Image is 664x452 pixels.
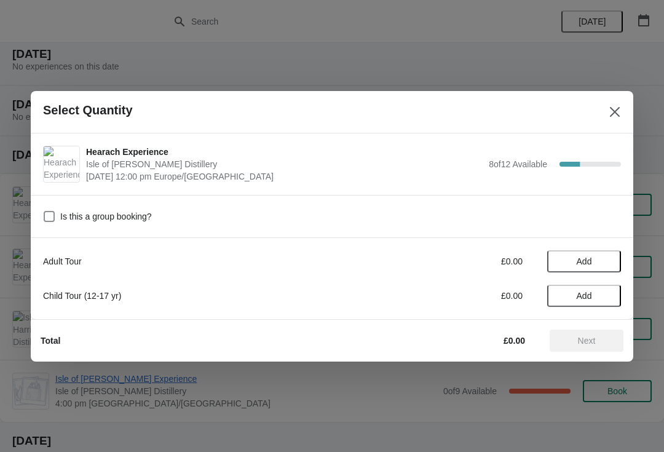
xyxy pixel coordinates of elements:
[86,170,483,183] span: [DATE] 12:00 pm Europe/[GEOGRAPHIC_DATA]
[60,210,152,223] span: Is this a group booking?
[44,146,79,182] img: Hearach Experience | Isle of Harris Distillery | September 1 | 12:00 pm Europe/London
[86,146,483,158] span: Hearach Experience
[489,159,547,169] span: 8 of 12 Available
[43,290,384,302] div: Child Tour (12-17 yr)
[41,336,60,346] strong: Total
[43,103,133,117] h2: Select Quantity
[547,250,621,272] button: Add
[43,255,384,268] div: Adult Tour
[577,291,592,301] span: Add
[409,255,523,268] div: £0.00
[604,101,626,123] button: Close
[547,285,621,307] button: Add
[86,158,483,170] span: Isle of [PERSON_NAME] Distillery
[504,336,525,346] strong: £0.00
[577,256,592,266] span: Add
[409,290,523,302] div: £0.00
